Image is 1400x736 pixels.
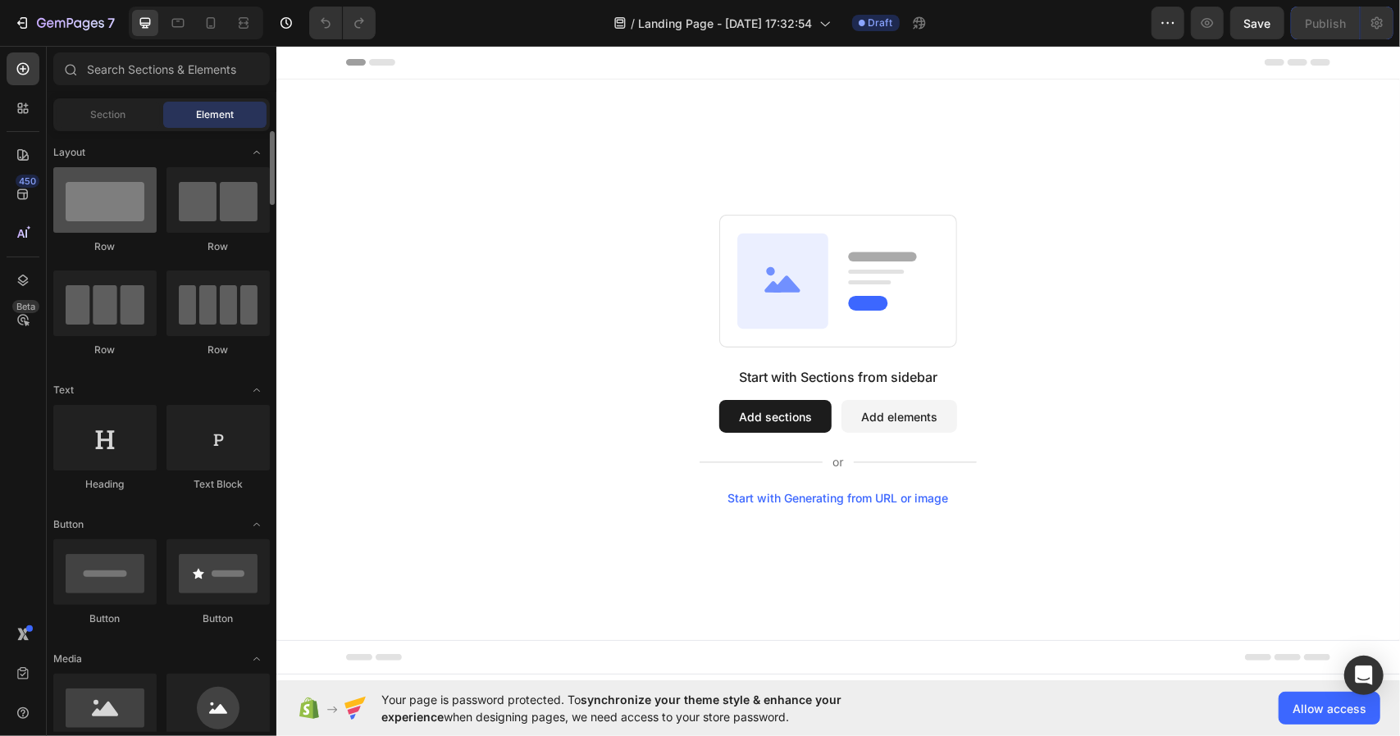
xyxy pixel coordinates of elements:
input: Search Sections & Elements [53,52,270,85]
span: Toggle open [244,646,270,672]
span: / [632,15,636,32]
div: Row [53,239,157,254]
span: Media [53,652,82,666]
div: Heading [53,477,157,492]
span: Save [1244,16,1271,30]
button: 7 [7,7,122,39]
div: Beta [12,300,39,313]
div: Row [166,343,270,357]
div: Button [53,611,157,626]
div: Button [166,611,270,626]
div: Undo/Redo [309,7,376,39]
div: Text Block [166,477,270,492]
span: Allow access [1293,700,1366,717]
button: Add sections [443,354,555,387]
iframe: Design area [276,46,1400,680]
div: Row [53,343,157,357]
span: Button [53,517,84,532]
span: Toggle open [244,377,270,403]
div: Start with Sections from sidebar [463,321,661,341]
span: Element [196,107,234,122]
span: Toggle open [244,139,270,166]
span: Your page is password protected. To when designing pages, we need access to your store password. [381,691,905,725]
button: Publish [1291,7,1360,39]
button: Add elements [565,354,681,387]
span: Layout [53,145,85,160]
span: Section [91,107,126,122]
span: Text [53,383,74,398]
span: Toggle open [244,511,270,538]
span: Draft [869,16,893,30]
span: synchronize your theme style & enhance your experience [381,693,841,724]
div: Open Intercom Messenger [1344,656,1384,695]
div: Publish [1305,15,1346,32]
div: Start with Generating from URL or image [452,446,673,459]
div: 450 [16,175,39,188]
button: Allow access [1279,692,1380,725]
span: Landing Page - [DATE] 17:32:54 [639,15,813,32]
div: Row [166,239,270,254]
button: Save [1230,7,1284,39]
p: 7 [107,13,115,33]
